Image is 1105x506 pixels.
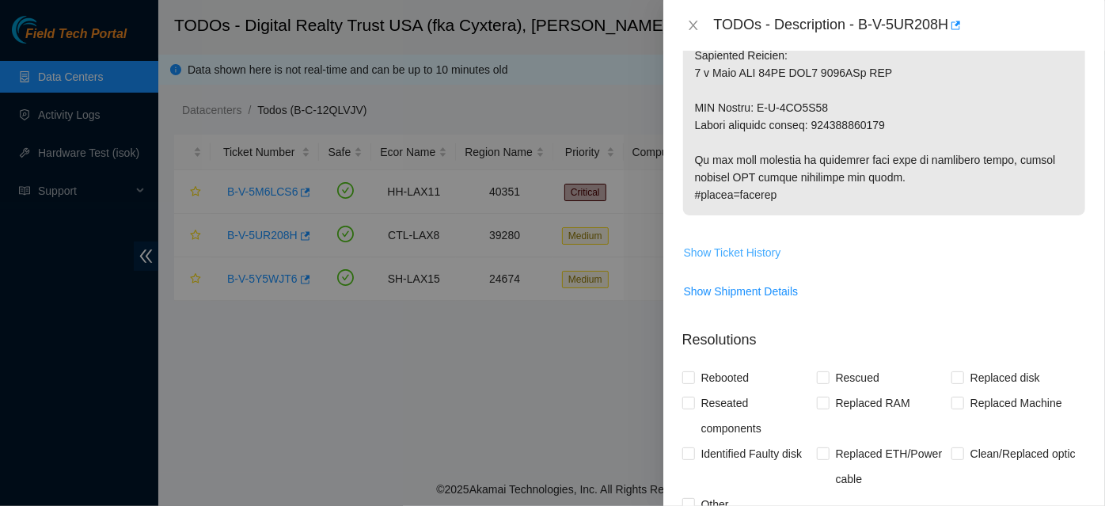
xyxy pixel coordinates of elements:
[830,365,886,390] span: Rescued
[964,441,1082,466] span: Clean/Replaced optic
[683,240,782,265] button: Show Ticket History
[695,390,817,441] span: Reseated components
[695,365,756,390] span: Rebooted
[830,390,917,416] span: Replaced RAM
[684,283,799,300] span: Show Shipment Details
[714,13,1086,38] div: TODOs - Description - B-V-5UR208H
[682,18,704,33] button: Close
[964,365,1046,390] span: Replaced disk
[683,279,799,304] button: Show Shipment Details
[964,390,1069,416] span: Replaced Machine
[830,441,951,492] span: Replaced ETH/Power cable
[695,441,809,466] span: Identified Faulty disk
[687,19,700,32] span: close
[682,317,1086,351] p: Resolutions
[684,244,781,261] span: Show Ticket History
